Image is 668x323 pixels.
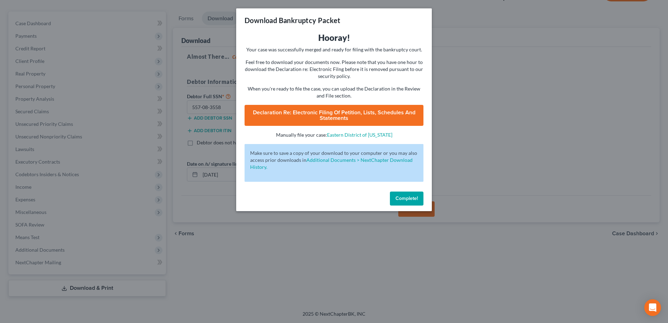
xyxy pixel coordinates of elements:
p: Feel free to download your documents now. Please note that you have one hour to download the Decl... [245,59,423,80]
a: Additional Documents > NextChapter Download History. [250,157,413,170]
p: Your case was successfully merged and ready for filing with the bankruptcy court. [245,46,423,53]
p: When you're ready to file the case, you can upload the Declaration in the Review and File section. [245,85,423,99]
button: Complete! [390,192,423,206]
p: Make sure to save a copy of your download to your computer or you may also access prior downloads in [250,150,418,171]
a: Eastern District of [US_STATE] [327,132,392,138]
div: Open Intercom Messenger [644,299,661,316]
h3: Download Bankruptcy Packet [245,15,340,25]
a: Declaration Re: Electronic Filing of Petition, Lists, Schedules and Statements [245,105,423,126]
h3: Hooray! [245,32,423,43]
span: Declaration Re: Electronic Filing of Petition, Lists, Schedules and Statements [253,109,415,122]
span: Complete! [395,195,418,201]
p: Manually file your case: [245,131,423,138]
